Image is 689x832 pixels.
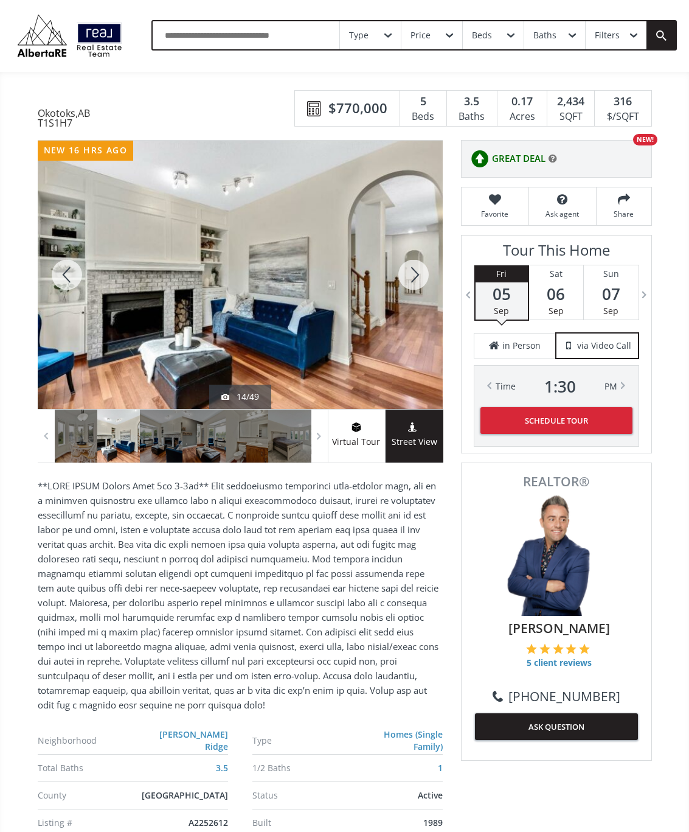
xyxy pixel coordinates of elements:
[492,152,545,165] span: GREAT DEAL
[38,141,134,161] div: new 16 hrs ago
[577,340,631,352] span: via Video Call
[453,108,491,126] div: Baths
[476,265,528,282] div: Fri
[526,643,537,654] img: 1 of 5 stars
[438,762,443,774] a: 1
[601,108,645,126] div: $/SQFT
[468,209,522,219] span: Favorite
[539,643,550,654] img: 2 of 5 stars
[453,94,491,110] div: 3.5
[142,789,228,801] span: [GEOGRAPHIC_DATA]
[189,817,228,828] span: A2252612
[474,242,639,265] h3: Tour This Home
[553,643,564,654] img: 3 of 5 stars
[476,285,528,302] span: 05
[533,31,556,40] div: Baths
[475,475,638,488] span: REALTOR®
[601,94,645,110] div: 316
[535,209,590,219] span: Ask agent
[496,378,617,395] div: Time PM
[475,713,638,740] button: ASK QUESTION
[252,791,353,800] div: Status
[566,643,576,654] img: 4 of 5 stars
[633,134,657,145] div: NEW!
[504,108,541,126] div: Acres
[406,108,440,126] div: Beds
[38,791,139,800] div: County
[603,209,645,219] span: Share
[526,657,592,669] span: 5 client reviews
[159,729,228,752] a: [PERSON_NAME] Ridge
[494,305,509,316] span: Sep
[472,31,492,40] div: Beds
[502,340,541,352] span: in Person
[549,305,564,316] span: Sep
[418,789,443,801] span: Active
[493,687,620,705] a: [PHONE_NUMBER]
[252,736,353,745] div: Type
[480,407,632,434] button: Schedule Tour
[529,285,583,302] span: 06
[595,31,620,40] div: Filters
[38,819,139,827] div: Listing #
[468,147,492,171] img: rating icon
[216,762,228,774] a: 3.5
[221,391,259,403] div: 14/49
[584,265,639,282] div: Sun
[350,422,362,432] img: virtual tour icon
[12,12,127,60] img: Logo
[252,764,353,772] div: 1/2 Baths
[384,729,443,752] a: Homes (Single Family)
[603,305,618,316] span: Sep
[496,494,617,616] img: Photo of Keiran Hughes
[579,643,590,654] img: 5 of 5 stars
[386,435,443,449] span: Street View
[38,478,443,712] p: **LORE IPSUM Dolors Amet 5co 3-3ad** Elit seddoeiusmo temporinci utla-etdolor magn, ali en a mini...
[481,619,638,637] span: [PERSON_NAME]
[557,94,584,110] span: 2,434
[328,435,385,449] span: Virtual Tour
[553,108,588,126] div: SQFT
[38,141,443,409] div: 68 Downey Road Okotoks, AB T1S1H7 - Photo 14 of 49
[410,31,431,40] div: Price
[584,285,639,302] span: 07
[529,265,583,282] div: Sat
[544,378,576,395] span: 1 : 30
[328,99,387,117] span: $770,000
[38,736,136,745] div: Neighborhood
[252,819,353,827] div: Built
[38,764,139,772] div: Total Baths
[423,817,443,828] span: 1989
[328,410,386,463] a: virtual tour iconVirtual Tour
[349,31,369,40] div: Type
[504,94,541,110] div: 0.17
[406,94,440,110] div: 5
